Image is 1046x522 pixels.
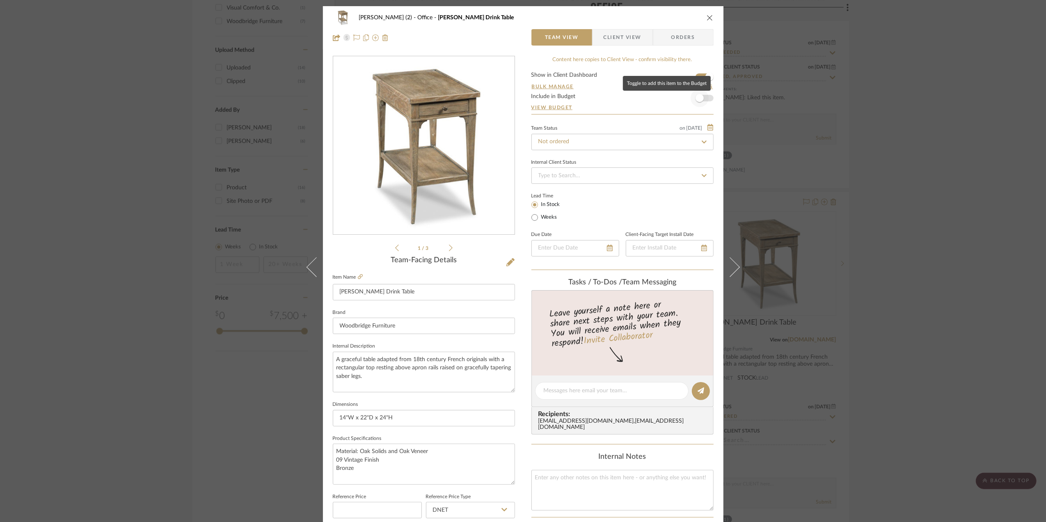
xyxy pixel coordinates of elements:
[662,29,704,46] span: Orders
[538,418,710,431] div: [EMAIL_ADDRESS][DOMAIN_NAME] , [EMAIL_ADDRESS][DOMAIN_NAME]
[422,246,426,251] span: /
[626,240,714,256] input: Enter Install Date
[531,104,714,111] a: View Budget
[583,328,653,349] a: Invite Collaborator
[438,15,514,21] span: [PERSON_NAME] Drink Table
[333,9,352,26] img: ac3ed904-c0ea-4e58-a18b-5863c51a08b6_48x40.jpg
[531,453,714,462] div: Internal Notes
[359,15,418,21] span: [PERSON_NAME] (2)
[626,233,694,237] label: Client-Facing Target Install Date
[418,246,422,251] span: 1
[426,246,430,251] span: 3
[382,34,389,41] img: Remove from project
[706,14,714,21] button: close
[531,240,619,256] input: Enter Due Date
[531,233,552,237] label: Due Date
[540,214,557,221] label: Weeks
[333,318,515,334] input: Enter Brand
[531,160,577,165] div: Internal Client Status
[418,15,438,21] span: Office
[333,403,358,407] label: Dimensions
[530,296,714,351] div: Leave yourself a note here or share next steps with your team. You will receive emails when they ...
[333,344,375,348] label: Internal Description
[531,83,574,90] button: Bulk Manage
[686,125,703,131] span: [DATE]
[531,126,558,130] div: Team Status
[333,410,515,426] input: Enter the dimensions of this item
[531,56,714,64] div: Content here copies to Client View - confirm visibility there.
[333,256,515,265] div: Team-Facing Details
[531,134,714,150] input: Type to Search…
[568,279,622,286] span: Tasks / To-Dos /
[335,57,513,235] img: ac3ed904-c0ea-4e58-a18b-5863c51a08b6_436x436.jpg
[538,410,710,418] span: Recipients:
[604,29,641,46] span: Client View
[540,201,560,208] label: In Stock
[333,311,346,315] label: Brand
[333,57,515,235] div: 0
[531,167,714,184] input: Type to Search…
[333,437,382,441] label: Product Specifications
[531,199,574,222] mat-radio-group: Select item type
[531,278,714,287] div: team Messaging
[333,495,366,499] label: Reference Price
[545,29,579,46] span: Team View
[426,495,471,499] label: Reference Price Type
[646,83,714,90] button: Dashboard Settings
[333,274,363,281] label: Item Name
[333,284,515,300] input: Enter Item Name
[531,192,574,199] label: Lead Time
[680,126,686,130] span: on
